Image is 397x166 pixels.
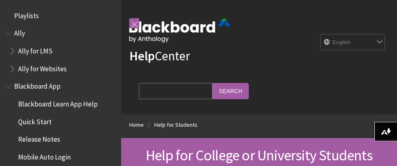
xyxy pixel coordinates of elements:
span: Mobile Auto Login [18,150,71,161]
span: Blackboard Learn App Help [18,97,98,108]
a: Help for Students [154,120,197,130]
select: Site Language Selector [321,34,385,51]
span: Ally for Websites [18,62,67,73]
span: Playlists [14,9,39,20]
strong: Help [129,48,155,64]
a: Home [129,120,144,130]
span: Ally for LMS [18,44,53,55]
a: HelpCenter [129,48,190,64]
span: Help for College or University Students [146,146,372,164]
nav: Book outline for Playlists [5,9,116,23]
input: Search [212,83,249,99]
span: Ally [14,27,25,38]
span: Quick Start [18,115,52,126]
nav: Book outline for Anthology Ally Help [5,27,116,76]
img: Blackboard by Anthology [129,19,230,43]
span: Blackboard App [14,80,61,91]
span: Release Notes [18,133,60,144]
